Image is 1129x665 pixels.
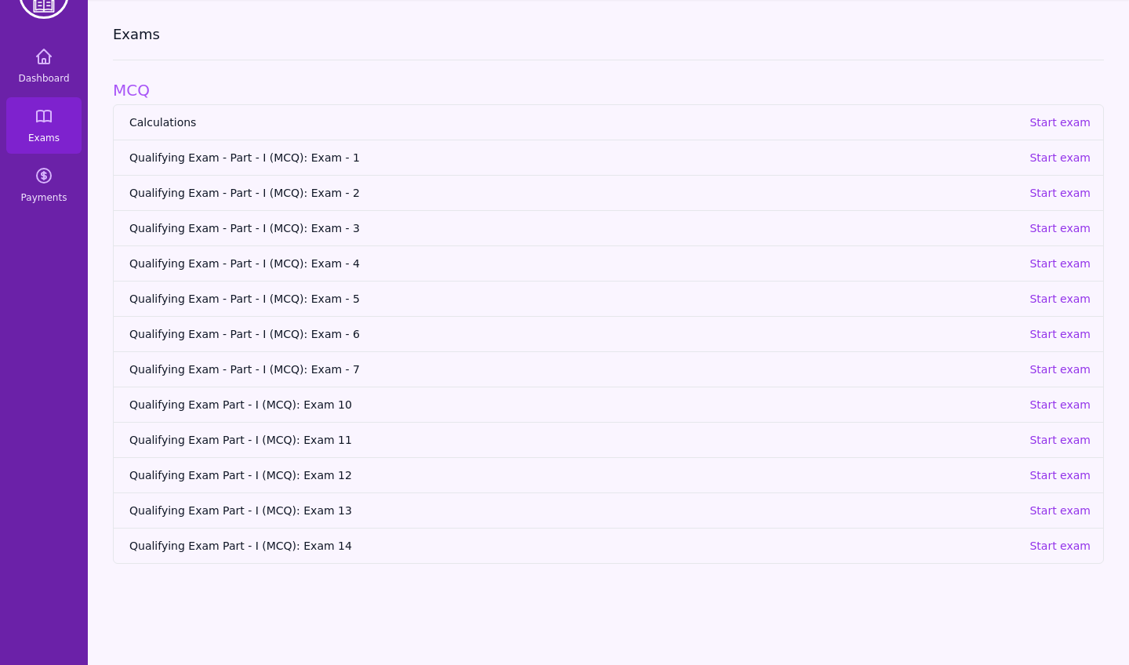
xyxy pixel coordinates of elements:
[1029,432,1091,448] p: Start exam
[114,528,1103,563] a: Qualifying Exam Part - I (MCQ): Exam 14Start exam
[6,38,82,94] a: Dashboard
[129,432,1017,448] span: Qualifying Exam Part - I (MCQ): Exam 11
[1029,503,1091,518] p: Start exam
[129,256,1017,271] span: Qualifying Exam - Part - I (MCQ): Exam - 4
[114,422,1103,457] a: Qualifying Exam Part - I (MCQ): Exam 11Start exam
[129,220,1017,236] span: Qualifying Exam - Part - I (MCQ): Exam - 3
[1029,362,1091,377] p: Start exam
[114,175,1103,210] a: Qualifying Exam - Part - I (MCQ): Exam - 2Start exam
[114,351,1103,387] a: Qualifying Exam - Part - I (MCQ): Exam - 7Start exam
[18,72,69,85] span: Dashboard
[1029,538,1091,554] p: Start exam
[114,387,1103,422] a: Qualifying Exam Part - I (MCQ): Exam 10Start exam
[1029,291,1091,307] p: Start exam
[129,397,1017,412] span: Qualifying Exam Part - I (MCQ): Exam 10
[21,191,67,204] span: Payments
[114,316,1103,351] a: Qualifying Exam - Part - I (MCQ): Exam - 6Start exam
[129,538,1017,554] span: Qualifying Exam Part - I (MCQ): Exam 14
[129,326,1017,342] span: Qualifying Exam - Part - I (MCQ): Exam - 6
[1029,185,1091,201] p: Start exam
[129,291,1017,307] span: Qualifying Exam - Part - I (MCQ): Exam - 5
[1029,397,1091,412] p: Start exam
[114,105,1103,140] a: CalculationsStart exam
[114,457,1103,492] a: Qualifying Exam Part - I (MCQ): Exam 12Start exam
[6,97,82,154] a: Exams
[113,25,1104,44] h3: Exams
[129,150,1017,165] span: Qualifying Exam - Part - I (MCQ): Exam - 1
[129,503,1017,518] span: Qualifying Exam Part - I (MCQ): Exam 13
[1029,326,1091,342] p: Start exam
[129,362,1017,377] span: Qualifying Exam - Part - I (MCQ): Exam - 7
[114,492,1103,528] a: Qualifying Exam Part - I (MCQ): Exam 13Start exam
[113,79,1104,101] h1: MCQ
[129,114,1017,130] span: Calculations
[114,281,1103,316] a: Qualifying Exam - Part - I (MCQ): Exam - 5Start exam
[129,185,1017,201] span: Qualifying Exam - Part - I (MCQ): Exam - 2
[1029,256,1091,271] p: Start exam
[1029,150,1091,165] p: Start exam
[1029,220,1091,236] p: Start exam
[129,467,1017,483] span: Qualifying Exam Part - I (MCQ): Exam 12
[114,210,1103,245] a: Qualifying Exam - Part - I (MCQ): Exam - 3Start exam
[114,245,1103,281] a: Qualifying Exam - Part - I (MCQ): Exam - 4Start exam
[28,132,60,144] span: Exams
[6,157,82,213] a: Payments
[1029,467,1091,483] p: Start exam
[114,140,1103,175] a: Qualifying Exam - Part - I (MCQ): Exam - 1Start exam
[1029,114,1091,130] p: Start exam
